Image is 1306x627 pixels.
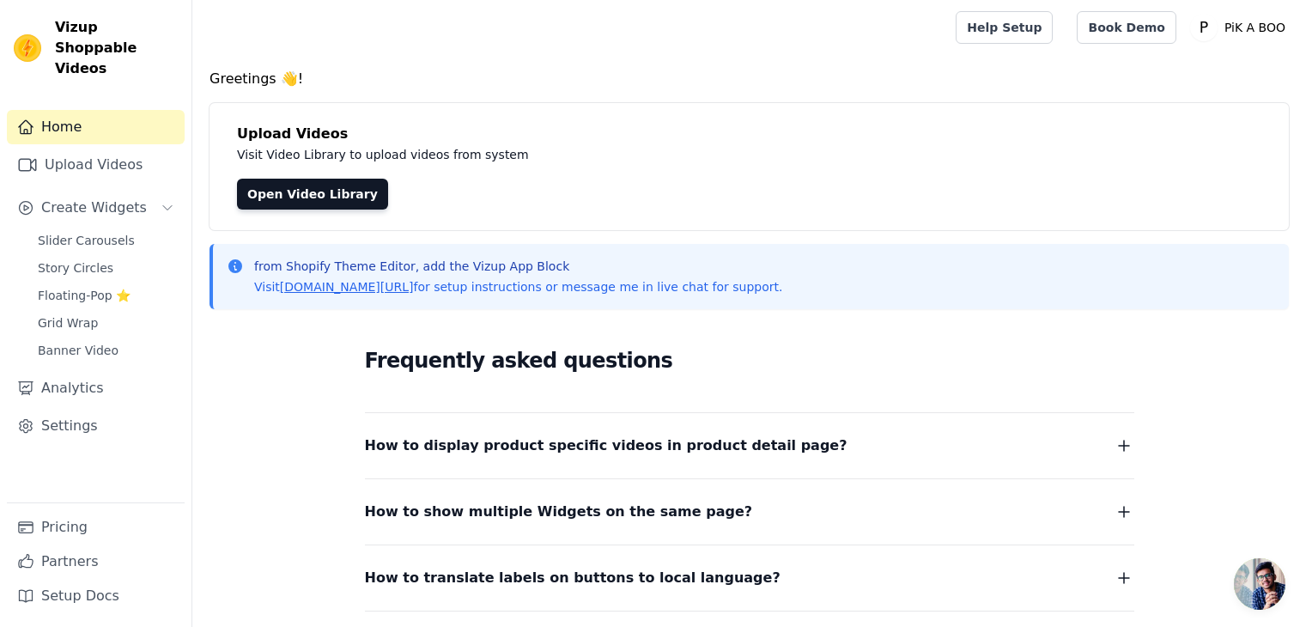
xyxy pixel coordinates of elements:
a: Grid Wrap [27,311,185,335]
text: P [1200,19,1208,36]
p: Visit for setup instructions or message me in live chat for support. [254,278,782,295]
a: Help Setup [956,11,1053,44]
span: Banner Video [38,342,118,359]
img: Vizup [14,34,41,62]
button: How to show multiple Widgets on the same page? [365,500,1134,524]
span: Floating-Pop ⭐ [38,287,131,304]
span: Slider Carousels [38,232,135,249]
a: Analytics [7,371,185,405]
button: How to display product specific videos in product detail page? [365,434,1134,458]
h4: Upload Videos [237,124,1261,144]
h4: Greetings 👋! [210,69,1289,89]
a: Setup Docs [7,579,185,613]
a: Book Demo [1077,11,1175,44]
button: How to translate labels on buttons to local language? [365,566,1134,590]
a: [DOMAIN_NAME][URL] [280,280,414,294]
a: Open chat [1234,558,1285,610]
span: How to show multiple Widgets on the same page? [365,500,753,524]
span: Create Widgets [41,198,147,218]
a: Home [7,110,185,144]
button: Create Widgets [7,191,185,225]
span: How to translate labels on buttons to local language? [365,566,781,590]
span: Vizup Shoppable Videos [55,17,178,79]
button: P PiK A BOO [1190,12,1292,43]
a: Slider Carousels [27,228,185,253]
h2: Frequently asked questions [365,344,1134,378]
p: from Shopify Theme Editor, add the Vizup App Block [254,258,782,275]
a: Floating-Pop ⭐ [27,283,185,307]
span: How to display product specific videos in product detail page? [365,434,847,458]
a: Upload Videos [7,148,185,182]
a: Open Video Library [237,179,388,210]
span: Story Circles [38,259,113,277]
a: Settings [7,409,185,443]
a: Banner Video [27,338,185,362]
p: PiK A BOO [1218,12,1292,43]
a: Partners [7,545,185,579]
a: Pricing [7,510,185,545]
p: Visit Video Library to upload videos from system [237,144,1006,165]
a: Story Circles [27,256,185,280]
span: Grid Wrap [38,314,98,332]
